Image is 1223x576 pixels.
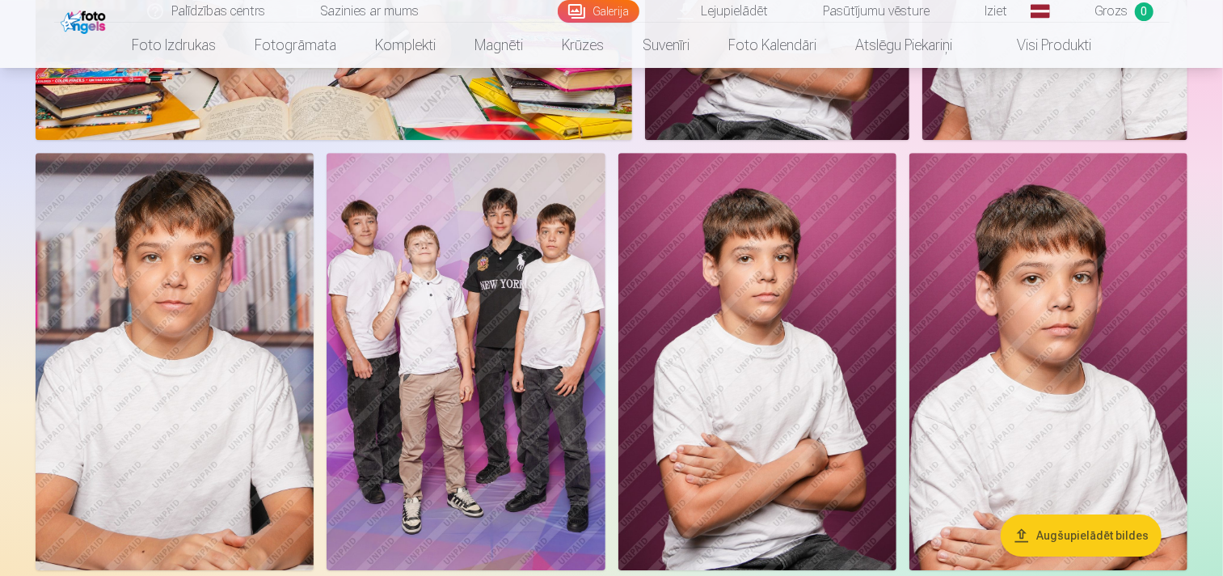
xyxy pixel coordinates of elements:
button: Augšupielādēt bildes [1001,515,1162,557]
a: Magnēti [455,23,542,68]
span: 0 [1135,2,1153,21]
a: Komplekti [356,23,455,68]
a: Foto kalendāri [709,23,836,68]
a: Foto izdrukas [112,23,235,68]
a: Atslēgu piekariņi [836,23,972,68]
a: Suvenīri [623,23,709,68]
a: Visi produkti [972,23,1111,68]
a: Fotogrāmata [235,23,356,68]
img: /fa1 [61,6,110,34]
a: Krūzes [542,23,623,68]
span: Grozs [1095,2,1128,21]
